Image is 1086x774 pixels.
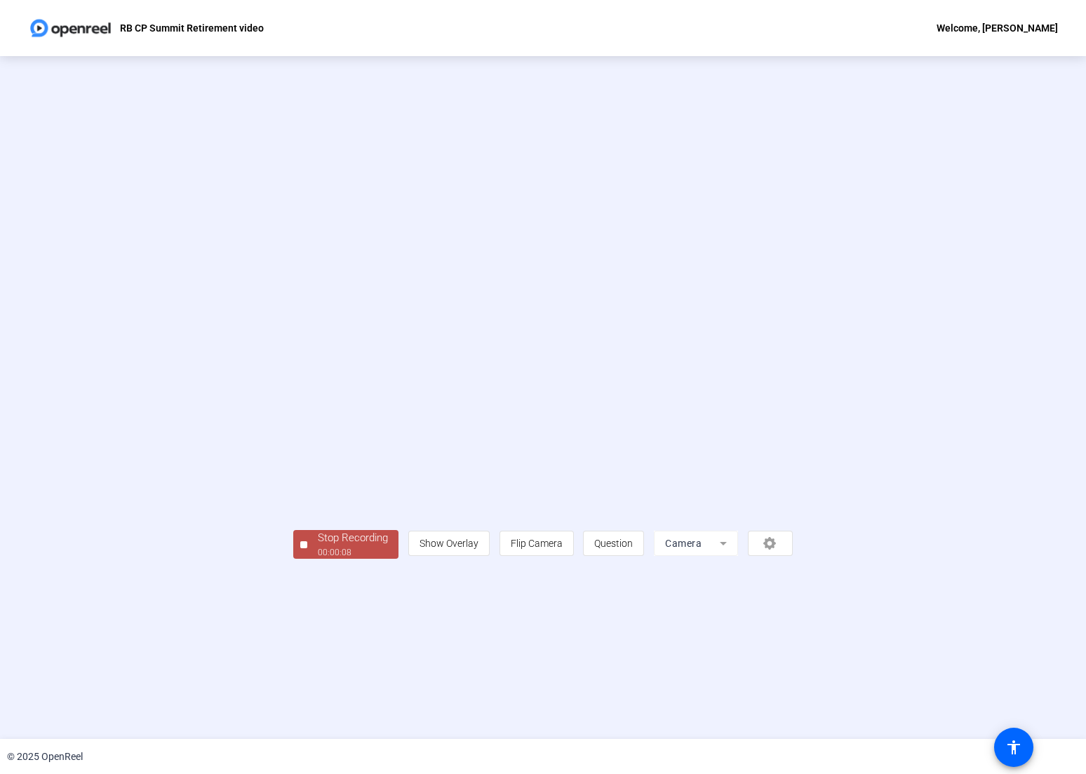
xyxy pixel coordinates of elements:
button: Stop Recording00:00:08 [293,530,398,559]
span: Question [594,538,633,549]
button: Question [583,531,644,556]
div: © 2025 OpenReel [7,749,83,764]
button: Show Overlay [408,531,490,556]
button: Flip Camera [500,531,574,556]
img: OpenReel logo [28,14,113,42]
span: Flip Camera [511,538,563,549]
div: Welcome, [PERSON_NAME] [937,20,1058,36]
p: RB CP Summit Retirement video [120,20,264,36]
div: Stop Recording [318,530,388,546]
div: 00:00:08 [318,546,388,559]
span: Show Overlay [420,538,478,549]
mat-icon: accessibility [1005,739,1022,756]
